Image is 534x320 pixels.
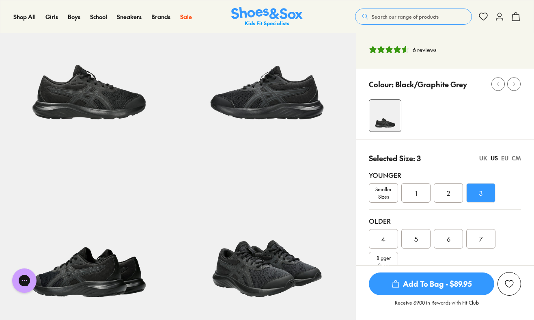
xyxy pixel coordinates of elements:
span: 1 [415,188,417,198]
iframe: Gorgias live chat messenger [8,266,41,296]
button: Add to Wishlist [497,272,521,296]
button: Search our range of products [355,9,472,25]
p: Black/Graphite Grey [395,79,467,90]
span: 4 [381,234,385,244]
span: 6 [447,234,450,244]
div: Younger [369,170,521,180]
div: 6 reviews [413,45,437,54]
a: Sneakers [117,13,142,21]
a: Boys [68,13,80,21]
button: 4.83 stars, 6 ratings [369,45,437,54]
a: Shop All [13,13,36,21]
a: Shoes & Sox [231,7,303,27]
div: CM [512,154,521,162]
div: Older [369,216,521,226]
p: Receive $9.00 in Rewards with Fit Club [395,299,479,314]
span: 5 [414,234,418,244]
p: Selected Size: 3 [369,153,421,164]
a: Sale [180,13,192,21]
span: 3 [479,188,482,198]
a: Girls [45,13,58,21]
span: Bigger Sizes [377,254,391,269]
div: EU [501,154,508,162]
a: School [90,13,107,21]
div: UK [479,154,487,162]
button: Add To Bag - $89.95 [369,272,494,296]
span: Add To Bag - $89.95 [369,272,494,295]
span: Search our range of products [372,13,439,20]
img: SNS_Logo_Responsive.svg [231,7,303,27]
a: Brands [151,13,170,21]
div: US [491,154,498,162]
span: 7 [479,234,483,244]
span: 2 [447,188,450,198]
img: 4-499140_1 [369,100,401,132]
span: Smaller Sizes [369,186,398,200]
p: Colour: [369,79,394,90]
